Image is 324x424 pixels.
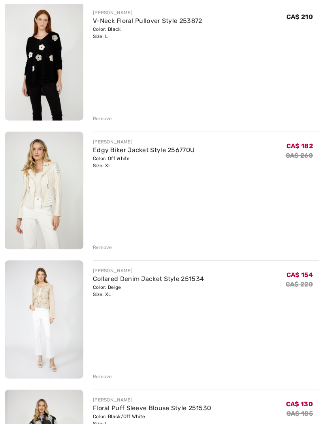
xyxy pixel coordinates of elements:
div: Color: Off White Size: XL [93,155,194,169]
a: Collared Denim Jacket Style 251534 [93,275,204,283]
s: CA$ 220 [286,281,313,288]
span: CA$ 154 [286,271,313,279]
img: Edgy Biker Jacket Style 256770U [5,132,83,250]
div: Remove [93,115,112,122]
span: CA$ 210 [286,13,313,21]
s: CA$ 185 [286,410,313,417]
div: Remove [93,373,112,380]
div: [PERSON_NAME] [93,267,204,274]
div: [PERSON_NAME] [93,396,211,403]
img: V-Neck Floral Pullover Style 253872 [5,2,83,121]
div: Remove [93,244,112,251]
span: CA$ 130 [286,400,313,408]
span: CA$ 182 [286,142,313,150]
s: CA$ 260 [286,152,313,159]
a: Floral Puff Sleeve Blouse Style 251530 [93,404,211,412]
div: [PERSON_NAME] [93,138,194,145]
div: [PERSON_NAME] [93,9,202,16]
a: V-Neck Floral Pullover Style 253872 [93,17,202,24]
div: Color: Black Size: L [93,26,202,40]
img: Collared Denim Jacket Style 251534 [5,260,83,379]
a: Edgy Biker Jacket Style 256770U [93,146,194,154]
div: Color: Beige Size: XL [93,284,204,298]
